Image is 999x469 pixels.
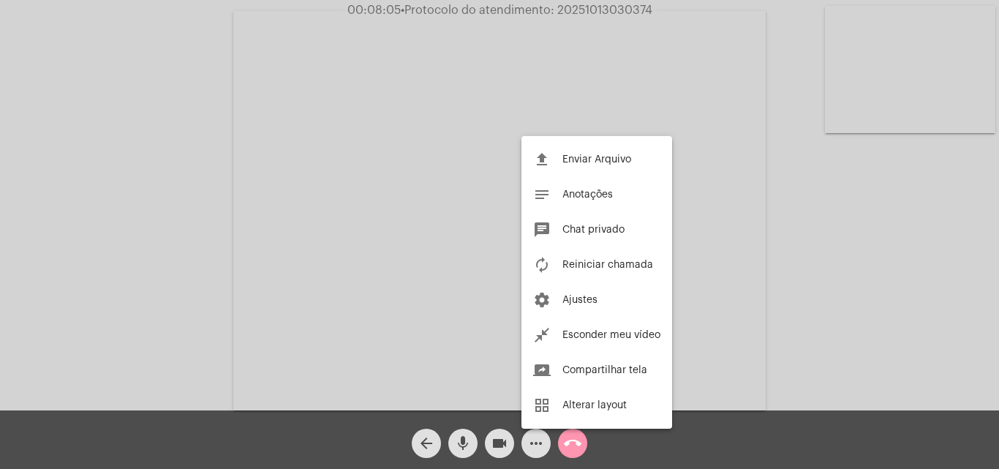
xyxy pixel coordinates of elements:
mat-icon: screen_share [533,361,551,379]
span: Enviar Arquivo [562,154,631,165]
span: Alterar layout [562,400,627,410]
span: Chat privado [562,225,625,235]
mat-icon: grid_view [533,397,551,414]
mat-icon: settings [533,291,551,309]
mat-icon: chat [533,221,551,239]
span: Anotações [562,190,613,200]
mat-icon: file_upload [533,151,551,168]
span: Ajustes [562,295,597,305]
mat-icon: notes [533,186,551,203]
span: Reiniciar chamada [562,260,653,270]
mat-icon: autorenew [533,256,551,274]
mat-icon: close_fullscreen [533,326,551,344]
span: Compartilhar tela [562,365,647,375]
span: Esconder meu vídeo [562,330,660,340]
